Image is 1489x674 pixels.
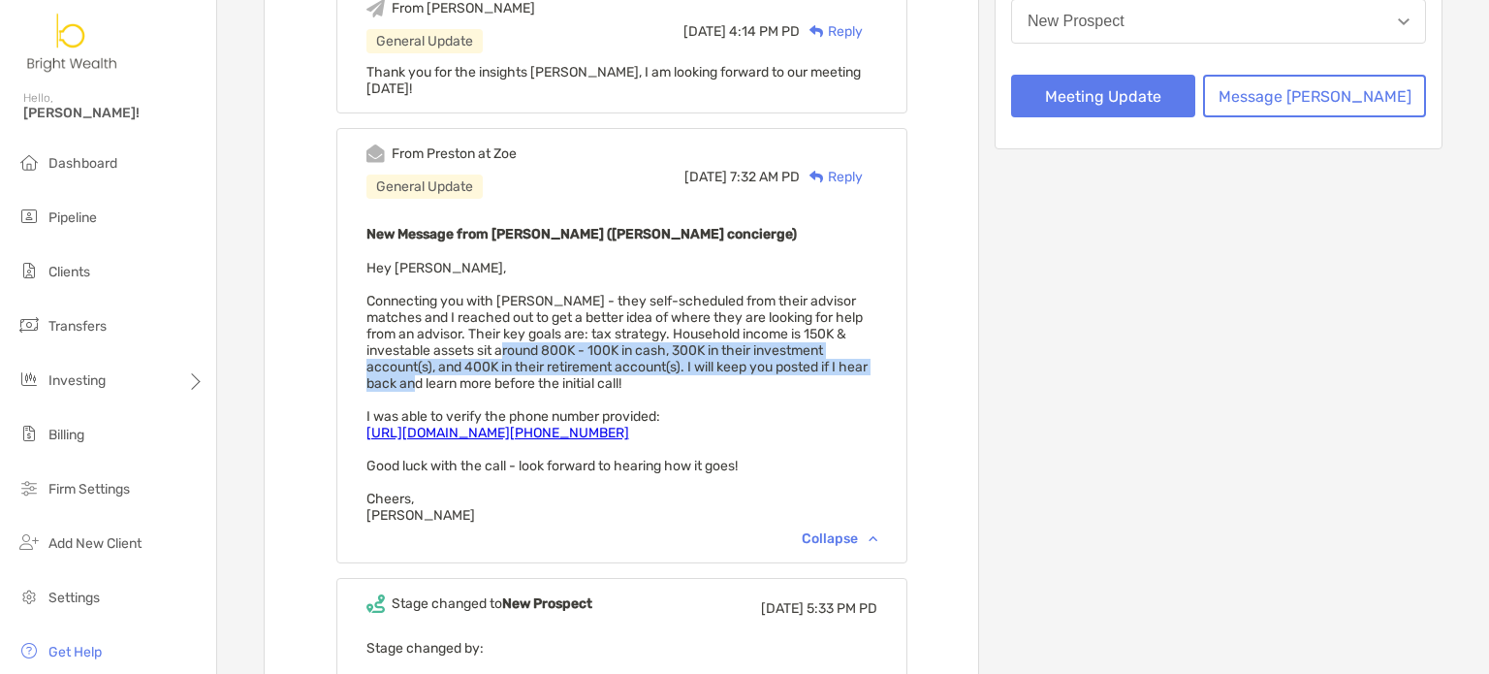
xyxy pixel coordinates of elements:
[48,535,142,552] span: Add New Client
[17,259,41,282] img: clients icon
[683,23,726,40] span: [DATE]
[809,171,824,183] img: Reply icon
[1028,13,1125,30] div: New Prospect
[1398,18,1410,25] img: Open dropdown arrow
[809,25,824,38] img: Reply icon
[366,64,861,97] span: Thank you for the insights [PERSON_NAME], I am looking forward to our meeting [DATE]!
[392,595,592,612] div: Stage changed to
[17,205,41,228] img: pipeline icon
[729,23,800,40] span: 4:14 PM PD
[48,264,90,280] span: Clients
[366,29,483,53] div: General Update
[17,585,41,608] img: settings icon
[17,530,41,554] img: add_new_client icon
[1011,75,1195,117] button: Meeting Update
[48,155,117,172] span: Dashboard
[48,209,97,226] span: Pipeline
[48,644,102,660] span: Get Help
[17,422,41,445] img: billing icon
[48,427,84,443] span: Billing
[17,313,41,337] img: transfers icon
[23,8,122,78] img: Zoe Logo
[761,600,804,617] span: [DATE]
[48,318,107,335] span: Transfers
[366,226,797,242] b: New Message from [PERSON_NAME] ([PERSON_NAME] concierge)
[17,639,41,662] img: get-help icon
[366,144,385,163] img: Event icon
[807,600,877,617] span: 5:33 PM PD
[17,150,41,174] img: dashboard icon
[366,175,483,199] div: General Update
[802,530,877,547] div: Collapse
[800,21,863,42] div: Reply
[869,535,877,541] img: Chevron icon
[730,169,800,185] span: 7:32 AM PD
[48,590,100,606] span: Settings
[366,425,629,441] a: [URL][DOMAIN_NAME][PHONE_NUMBER]
[366,260,868,524] span: Hey [PERSON_NAME], Connecting you with [PERSON_NAME] - they self-scheduled from their advisor mat...
[366,594,385,613] img: Event icon
[502,595,592,612] b: New Prospect
[684,169,727,185] span: [DATE]
[17,368,41,391] img: investing icon
[23,105,205,121] span: [PERSON_NAME]!
[800,167,863,187] div: Reply
[48,481,130,497] span: Firm Settings
[48,372,106,389] span: Investing
[17,476,41,499] img: firm-settings icon
[366,636,877,660] p: Stage changed by:
[392,145,517,162] div: From Preston at Zoe
[1203,75,1426,117] button: Message [PERSON_NAME]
